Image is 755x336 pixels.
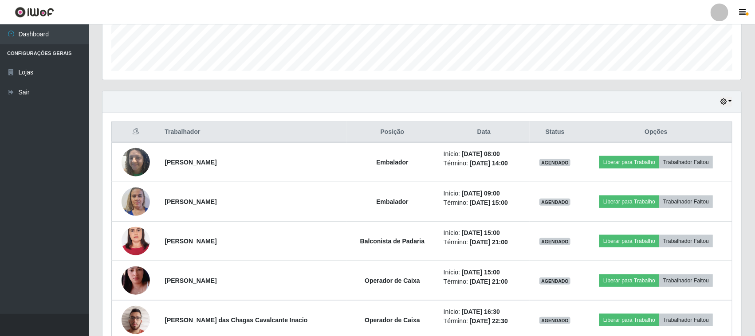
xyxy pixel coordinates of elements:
li: Início: [444,307,524,316]
li: Início: [444,149,524,159]
time: [DATE] 14:00 [470,160,508,167]
time: [DATE] 15:00 [462,269,500,276]
time: [DATE] 22:30 [470,317,508,324]
img: 1754840116013.jpeg [122,255,150,306]
button: Liberar para Trabalho [599,195,659,208]
button: Trabalhador Faltou [659,156,713,168]
strong: [PERSON_NAME] das Chagas Cavalcante Inacio [165,316,307,324]
time: [DATE] 09:00 [462,190,500,197]
strong: Operador de Caixa [365,316,420,324]
li: Início: [444,268,524,277]
strong: [PERSON_NAME] [165,238,216,245]
li: Término: [444,159,524,168]
strong: Operador de Caixa [365,277,420,284]
time: [DATE] 15:00 [470,199,508,206]
span: AGENDADO [539,199,570,206]
button: Liberar para Trabalho [599,156,659,168]
li: Término: [444,198,524,207]
button: Trabalhador Faltou [659,235,713,247]
button: Trabalhador Faltou [659,274,713,287]
strong: [PERSON_NAME] [165,277,216,284]
img: 1752609549082.jpeg [122,211,150,272]
strong: Embalador [376,159,408,166]
strong: [PERSON_NAME] [165,198,216,205]
span: AGENDADO [539,238,570,245]
strong: Balconista de Padaria [360,238,425,245]
li: Início: [444,189,524,198]
li: Término: [444,238,524,247]
li: Término: [444,316,524,326]
th: Status [530,122,580,143]
span: AGENDADO [539,159,570,166]
th: Opções [580,122,732,143]
button: Liberar para Trabalho [599,314,659,326]
time: [DATE] 21:00 [470,238,508,246]
li: Início: [444,228,524,238]
time: [DATE] 15:00 [462,229,500,236]
th: Posição [346,122,438,143]
th: Data [438,122,530,143]
li: Término: [444,277,524,286]
button: Liberar para Trabalho [599,235,659,247]
img: 1752868236583.jpeg [122,183,150,220]
img: 1736128144098.jpeg [122,143,150,181]
time: [DATE] 08:00 [462,150,500,157]
strong: Embalador [376,198,408,205]
button: Liberar para Trabalho [599,274,659,287]
strong: [PERSON_NAME] [165,159,216,166]
button: Trabalhador Faltou [659,314,713,326]
time: [DATE] 16:30 [462,308,500,315]
img: CoreUI Logo [15,7,54,18]
span: AGENDADO [539,277,570,285]
button: Trabalhador Faltou [659,195,713,208]
th: Trabalhador [159,122,346,143]
span: AGENDADO [539,317,570,324]
time: [DATE] 21:00 [470,278,508,285]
